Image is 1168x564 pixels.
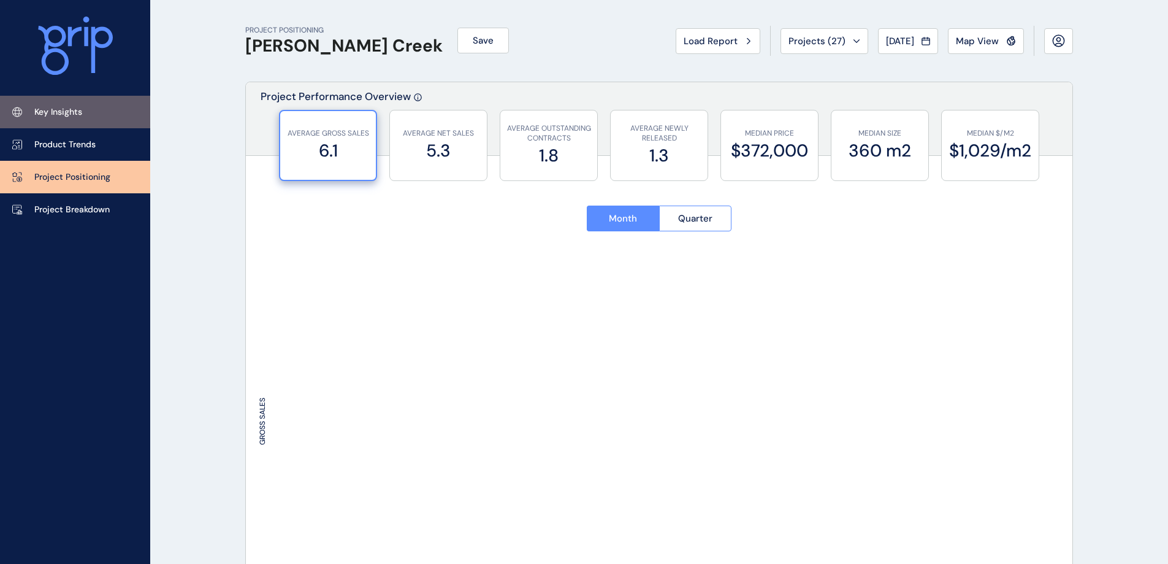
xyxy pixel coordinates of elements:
[506,123,591,144] p: AVERAGE OUTSTANDING CONTRACTS
[948,139,1032,163] label: $1,029/m2
[473,34,494,47] span: Save
[34,139,96,151] p: Product Trends
[838,128,922,139] p: MEDIAN SIZE
[34,204,110,216] p: Project Breakdown
[727,128,812,139] p: MEDIAN PRICE
[878,28,938,54] button: [DATE]
[396,128,481,139] p: AVERAGE NET SALES
[261,90,411,155] p: Project Performance Overview
[34,171,110,183] p: Project Positioning
[506,144,591,168] label: 1.8
[948,28,1024,54] button: Map View
[245,25,443,36] p: PROJECT POSITIONING
[956,35,999,47] span: Map View
[781,28,868,54] button: Projects (27)
[838,139,922,163] label: 360 m2
[617,123,701,144] p: AVERAGE NEWLY RELEASED
[34,106,82,118] p: Key Insights
[286,139,370,163] label: 6.1
[676,28,760,54] button: Load Report
[684,35,738,47] span: Load Report
[286,128,370,139] p: AVERAGE GROSS SALES
[727,139,812,163] label: $372,000
[948,128,1032,139] p: MEDIAN $/M2
[457,28,509,53] button: Save
[396,139,481,163] label: 5.3
[788,35,845,47] span: Projects ( 27 )
[245,36,443,56] h1: [PERSON_NAME] Creek
[886,35,914,47] span: [DATE]
[617,144,701,168] label: 1.3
